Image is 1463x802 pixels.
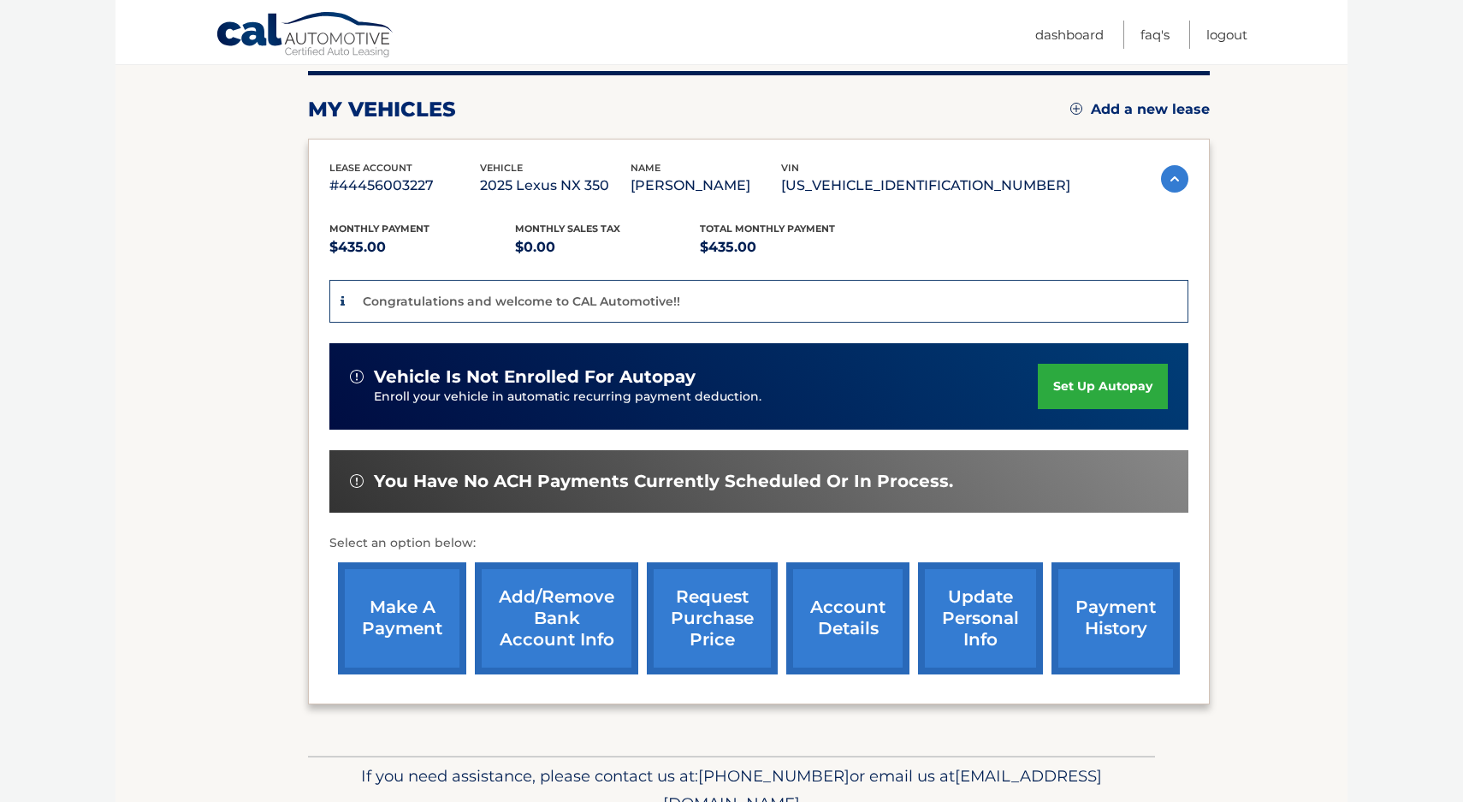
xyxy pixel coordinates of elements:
[1140,21,1170,49] a: FAQ's
[475,562,638,674] a: Add/Remove bank account info
[480,174,631,198] p: 2025 Lexus NX 350
[700,223,835,235] span: Total Monthly Payment
[781,162,799,174] span: vin
[338,562,466,674] a: make a payment
[374,366,696,388] span: vehicle is not enrolled for autopay
[1206,21,1247,49] a: Logout
[1038,364,1168,409] a: set up autopay
[350,370,364,383] img: alert-white.svg
[1161,165,1188,193] img: accordion-active.svg
[786,562,909,674] a: account details
[918,562,1043,674] a: update personal info
[329,223,429,235] span: Monthly Payment
[1070,103,1082,115] img: add.svg
[698,766,850,786] span: [PHONE_NUMBER]
[329,235,515,259] p: $435.00
[1070,101,1210,118] a: Add a new lease
[700,235,885,259] p: $435.00
[515,235,701,259] p: $0.00
[515,223,620,235] span: Monthly sales Tax
[363,294,680,309] p: Congratulations and welcome to CAL Automotive!!
[374,388,1038,407] p: Enroll your vehicle in automatic recurring payment deduction.
[374,471,953,492] span: You have no ACH payments currently scheduled or in process.
[480,162,523,174] span: vehicle
[308,97,456,122] h2: my vehicles
[1035,21,1104,49] a: Dashboard
[631,174,781,198] p: [PERSON_NAME]
[781,174,1070,198] p: [US_VEHICLE_IDENTIFICATION_NUMBER]
[329,174,480,198] p: #44456003227
[216,11,395,61] a: Cal Automotive
[1051,562,1180,674] a: payment history
[350,474,364,488] img: alert-white.svg
[329,162,412,174] span: lease account
[329,533,1188,554] p: Select an option below:
[631,162,660,174] span: name
[647,562,778,674] a: request purchase price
